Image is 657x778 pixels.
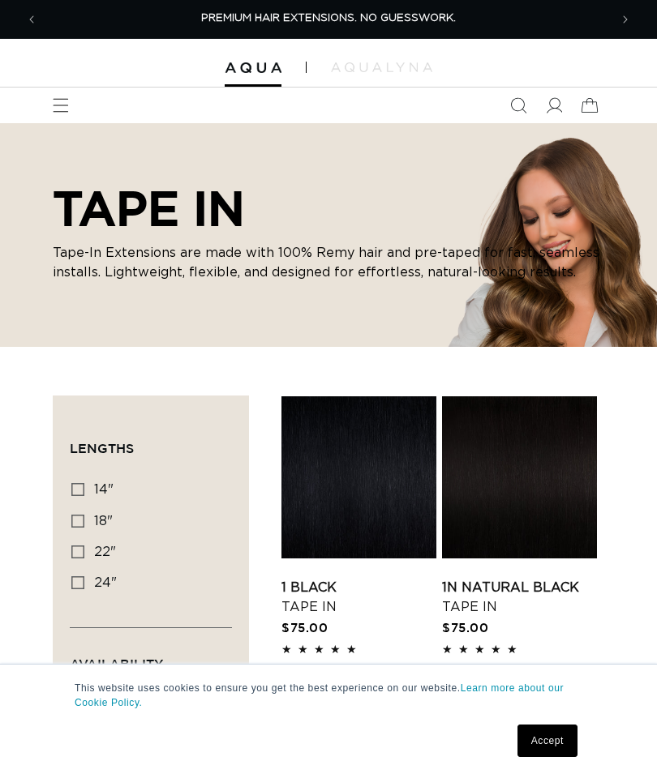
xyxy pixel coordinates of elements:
img: aqualyna.com [331,62,432,72]
summary: Availability (0 selected) [70,628,232,686]
h2: TAPE IN [53,180,604,237]
summary: Search [500,88,536,123]
p: Tape-In Extensions are made with 100% Remy hair and pre-taped for fast, seamless installs. Lightw... [53,243,604,282]
button: Previous announcement [14,2,49,37]
a: Accept [517,725,578,757]
span: 18" [94,515,113,528]
span: Availability [70,656,163,671]
summary: Lengths (0 selected) [70,413,232,471]
span: 22" [94,545,116,558]
span: 24" [94,576,117,589]
a: 1 Black Tape In [281,578,436,617]
span: PREMIUM HAIR EXTENSIONS. NO GUESSWORK. [201,13,456,24]
img: Aqua Hair Extensions [225,62,281,74]
p: This website uses cookies to ensure you get the best experience on our website. [75,681,582,710]
button: Next announcement [608,2,643,37]
span: Lengths [70,441,134,455]
a: 1N Natural Black Tape In [442,578,597,617]
summary: Menu [43,88,79,123]
span: 14" [94,483,114,496]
